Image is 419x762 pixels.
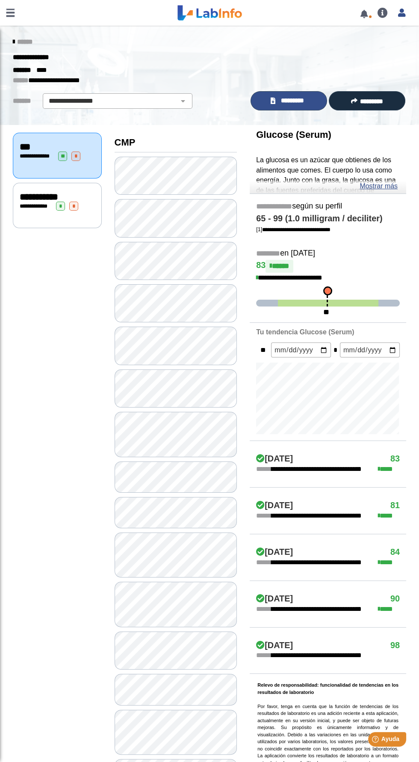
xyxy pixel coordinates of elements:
b: CMP [115,137,136,148]
b: Tu tendencia Glucose (Serum) [256,328,354,336]
h5: según su perfil [256,202,400,211]
p: La glucosa es un azúcar que obtienes de los alimentos que comes. El cuerpo lo usa como energía. J... [256,155,400,278]
h4: 81 [390,500,400,511]
h4: 83 [256,260,400,273]
h5: en [DATE] [256,249,400,259]
h4: 98 [390,640,400,651]
h4: 65 - 99 (1.0 milligram / deciliter) [256,214,400,224]
input: mm/dd/yyyy [271,342,331,357]
h4: 90 [390,594,400,604]
input: mm/dd/yyyy [340,342,400,357]
b: Glucose (Serum) [256,129,331,140]
h4: [DATE] [256,640,293,651]
h4: [DATE] [256,547,293,557]
h4: 83 [390,454,400,464]
a: [1] [256,226,330,232]
h4: [DATE] [256,594,293,604]
h4: 84 [390,547,400,557]
iframe: Help widget launcher [343,729,410,753]
h4: [DATE] [256,454,293,464]
b: Relevo de responsabilidad: funcionalidad de tendencias en los resultados de laboratorio [257,682,398,695]
a: Mostrar más [360,181,398,191]
h4: [DATE] [256,500,293,511]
